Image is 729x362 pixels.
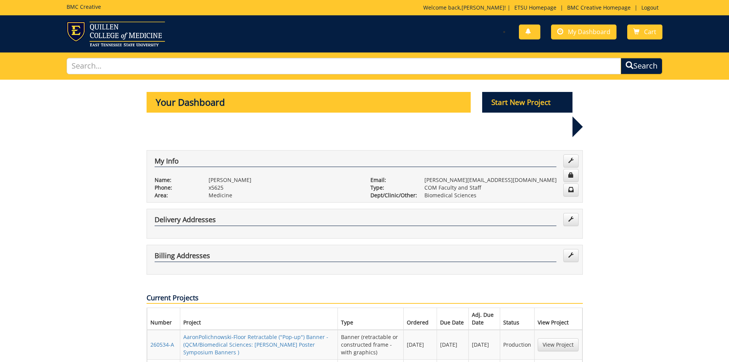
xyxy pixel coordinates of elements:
[67,58,621,74] input: Search...
[404,330,437,360] td: [DATE]
[424,192,575,199] p: Biomedical Sciences
[209,176,359,184] p: [PERSON_NAME]
[338,330,404,360] td: Banner (retractable or constructed frame - with graphics)
[627,25,662,39] a: Cart
[370,192,413,199] p: Dept/Clinic/Other:
[67,4,101,10] h5: BMC Creative
[638,4,662,11] a: Logout
[644,28,656,36] span: Cart
[424,184,575,192] p: COM Faculty and Staff
[180,308,338,330] th: Project
[500,308,535,330] th: Status
[147,293,583,304] p: Current Projects
[538,338,579,351] a: View Project
[621,58,662,74] button: Search
[563,154,579,167] a: Edit Info
[563,4,634,11] a: BMC Creative Homepage
[155,252,556,262] h4: Billing Addresses
[370,176,413,184] p: Email:
[209,192,359,199] p: Medicine
[67,21,165,46] img: ETSU logo
[209,184,359,192] p: x5625
[338,308,404,330] th: Type
[147,92,471,113] p: Your Dashboard
[404,308,437,330] th: Ordered
[150,341,174,348] a: 260534-A
[423,4,662,11] p: Welcome back, ! | | |
[510,4,560,11] a: ETSU Homepage
[437,308,469,330] th: Due Date
[155,157,556,167] h4: My Info
[482,92,572,113] p: Start New Project
[468,308,500,330] th: Adj. Due Date
[155,216,556,226] h4: Delivery Addresses
[183,333,328,356] a: AaronPolichnowski-Floor Retractable ("Pop-up") Banner - (QCM/Biomedical Sciences: [PERSON_NAME] P...
[155,176,197,184] p: Name:
[500,330,535,360] td: Production
[424,176,575,184] p: [PERSON_NAME][EMAIL_ADDRESS][DOMAIN_NAME]
[437,330,469,360] td: [DATE]
[563,169,579,182] a: Change Password
[568,28,610,36] span: My Dashboard
[482,99,572,106] a: Start New Project
[147,308,180,330] th: Number
[535,308,582,330] th: View Project
[551,25,616,39] a: My Dashboard
[462,4,504,11] a: [PERSON_NAME]
[370,184,413,192] p: Type:
[155,184,197,192] p: Phone:
[468,330,500,360] td: [DATE]
[563,183,579,197] a: Change Communication Preferences
[563,249,579,262] a: Edit Addresses
[155,192,197,199] p: Area:
[563,213,579,226] a: Edit Addresses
